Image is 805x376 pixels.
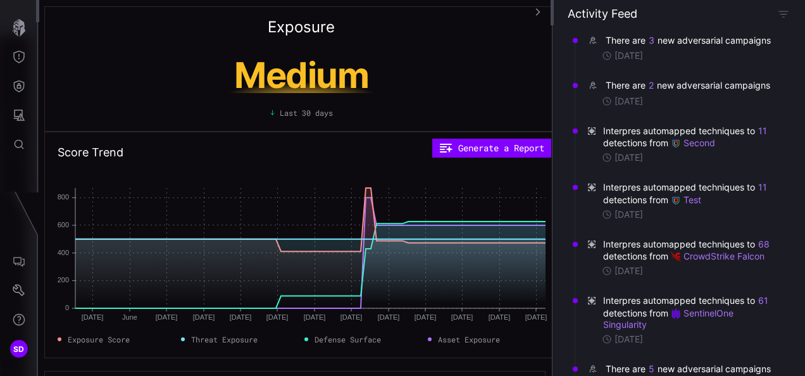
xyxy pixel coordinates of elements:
span: SD [13,342,25,356]
text: 600 [58,221,69,229]
div: There are new adversarial campaigns [606,34,773,47]
text: [DATE] [378,313,400,321]
img: Demo Google SecOps [671,139,681,149]
img: Demo Google SecOps [671,196,681,206]
span: Interpres automapped techniques to detections from [603,125,777,149]
img: Demo CrowdStrike Falcon [671,252,681,262]
button: 68 [758,238,770,251]
div: There are new adversarial campaigns [606,79,773,92]
time: [DATE] [615,152,643,163]
text: June [122,313,137,321]
a: CrowdStrike Falcon [671,251,764,261]
text: [DATE] [156,313,178,321]
a: SentinelOne Singularity [603,308,736,330]
button: 11 [758,125,768,137]
a: Test [671,194,701,205]
text: 0 [65,304,69,311]
button: 2 [648,79,654,92]
time: [DATE] [615,209,643,220]
span: Exposure Score [68,334,130,345]
text: [DATE] [415,313,437,321]
button: 11 [758,181,768,194]
text: [DATE] [304,313,326,321]
text: [DATE] [266,313,289,321]
h4: Activity Feed [568,6,637,21]
button: Generate a Report [432,139,551,158]
span: Interpres automapped techniques to detections from [603,294,777,330]
text: [DATE] [489,313,511,321]
text: 400 [58,249,69,256]
h1: Medium [182,58,420,93]
text: [DATE] [451,313,473,321]
text: [DATE] [82,313,104,321]
button: 5 [648,363,655,375]
time: [DATE] [615,334,643,345]
text: [DATE] [230,313,252,321]
button: 3 [648,34,655,47]
text: [DATE] [340,313,363,321]
span: Asset Exposure [438,334,500,345]
text: 800 [58,193,69,201]
time: [DATE] [615,50,643,61]
text: [DATE] [525,313,547,321]
button: SD [1,334,37,363]
h2: Score Trend [58,145,123,160]
div: There are new adversarial campaigns [606,363,773,375]
img: Demo SentinelOne Singularity [671,309,681,319]
span: Threat Exposure [191,334,258,345]
time: [DATE] [615,265,643,277]
time: [DATE] [615,96,643,107]
text: [DATE] [193,313,215,321]
h2: Exposure [268,20,335,35]
span: Interpres automapped techniques to detections from [603,181,777,205]
span: Interpres automapped techniques to detections from [603,238,777,262]
text: 200 [58,276,69,284]
a: Second [671,137,715,148]
button: 61 [758,294,769,307]
span: Defense Surface [315,334,381,345]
